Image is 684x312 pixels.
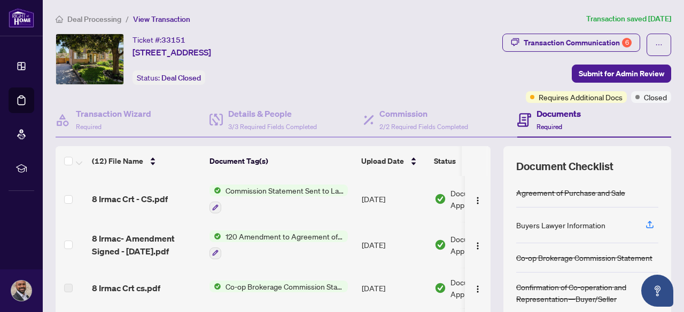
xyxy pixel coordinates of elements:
img: IMG-W12083655_1.jpg [56,34,123,84]
button: Submit for Admin Review [572,65,671,83]
div: Status: [133,70,205,85]
span: 8 Irmac- Amendment Signed - [DATE].pdf [92,232,201,258]
button: Status Icon120 Amendment to Agreement of Purchase and Sale [209,230,348,259]
h4: Documents [537,107,581,120]
th: (12) File Name [88,146,205,176]
img: Status Icon [209,230,221,242]
span: 2/2 Required Fields Completed [379,123,468,131]
td: [DATE] [357,222,430,268]
span: Deal Processing [67,14,121,24]
img: Logo [473,196,482,205]
th: Status [430,146,520,176]
img: Logo [473,285,482,293]
button: Logo [469,279,486,297]
div: Confirmation of Co-operation and Representation—Buyer/Seller [516,281,658,305]
img: logo [9,8,34,28]
span: 8 Irmac Crt - CS.pdf [92,193,168,205]
span: Co-op Brokerage Commission Statement [221,281,348,292]
span: 33151 [161,35,185,45]
th: Upload Date [357,146,430,176]
button: Status IconCommission Statement Sent to Lawyer [209,185,348,213]
img: Status Icon [209,185,221,196]
span: Deal Closed [161,73,201,83]
h4: Transaction Wizard [76,107,151,120]
img: Document Status [434,239,446,251]
span: Required [76,123,102,131]
span: home [56,15,63,23]
button: Logo [469,190,486,207]
span: Upload Date [361,155,404,167]
span: Requires Additional Docs [539,91,623,103]
div: Ticket #: [133,34,185,46]
td: [DATE] [357,268,430,308]
div: Agreement of Purchase and Sale [516,187,625,198]
span: Document Checklist [516,159,613,174]
img: Status Icon [209,281,221,292]
span: (12) File Name [92,155,143,167]
span: Required [537,123,562,131]
div: 6 [622,38,632,47]
img: Logo [473,242,482,250]
span: View Transaction [133,14,190,24]
div: Transaction Communication [524,34,632,51]
th: Document Tag(s) [205,146,357,176]
article: Transaction saved [DATE] [586,13,671,25]
button: Logo [469,236,486,253]
div: Buyers Lawyer Information [516,219,605,231]
h4: Details & People [228,107,317,120]
button: Open asap [641,275,673,307]
span: Submit for Admin Review [579,65,664,82]
h4: Commission [379,107,468,120]
span: Document Approved [450,233,517,257]
img: Profile Icon [11,281,32,301]
span: Commission Statement Sent to Lawyer [221,185,348,196]
td: [DATE] [357,176,430,222]
span: Document Approved [450,187,517,211]
img: Document Status [434,193,446,205]
span: 120 Amendment to Agreement of Purchase and Sale [221,230,348,242]
img: Document Status [434,282,446,294]
span: Status [434,155,456,167]
span: [STREET_ADDRESS] [133,46,211,59]
span: Closed [644,91,667,103]
button: Transaction Communication6 [502,34,640,52]
span: 3/3 Required Fields Completed [228,123,317,131]
span: Document Approved [450,276,517,300]
span: ellipsis [655,41,663,49]
li: / [126,13,129,25]
div: Co-op Brokerage Commission Statement [516,252,652,263]
span: 8 Irmac Crt cs.pdf [92,282,160,294]
button: Status IconCo-op Brokerage Commission Statement [209,281,348,292]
